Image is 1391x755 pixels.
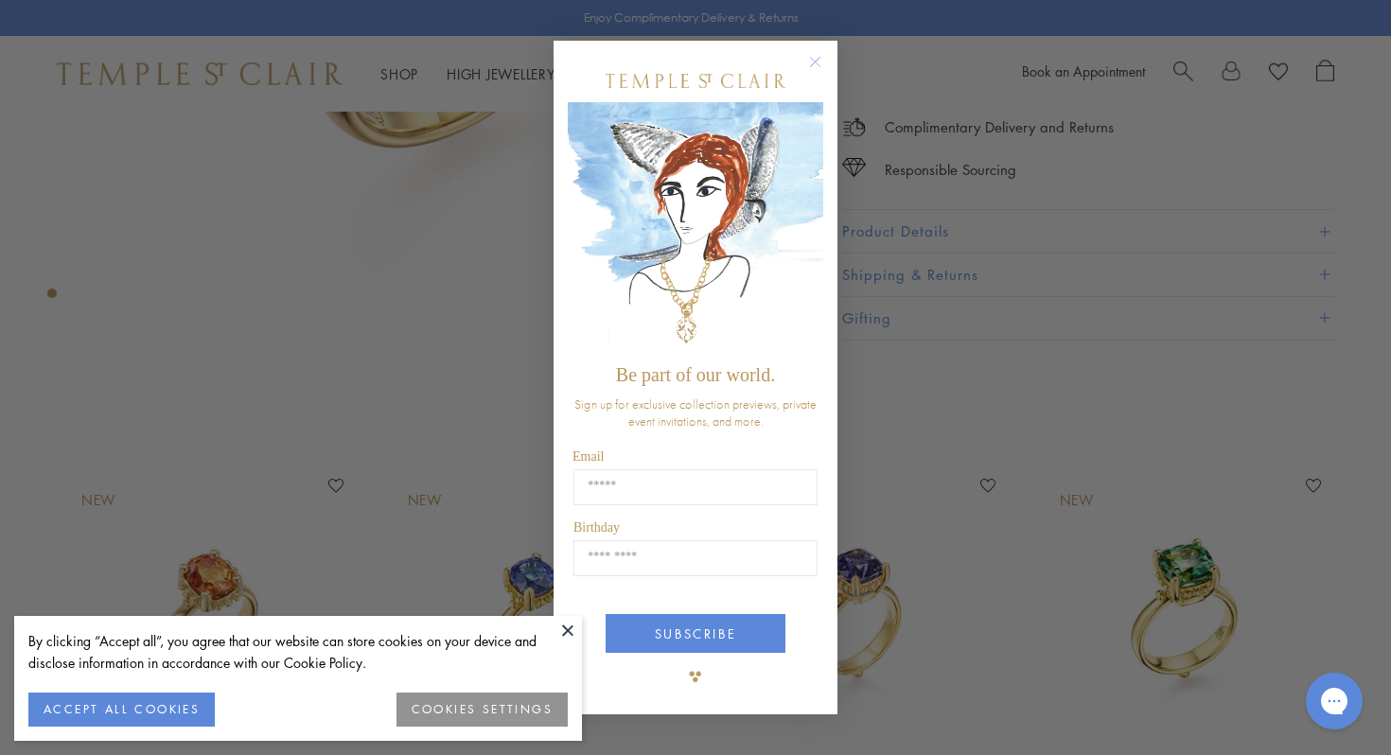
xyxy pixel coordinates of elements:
[28,693,215,727] button: ACCEPT ALL COOKIES
[1296,666,1372,736] iframe: Gorgias live chat messenger
[574,395,817,430] span: Sign up for exclusive collection previews, private event invitations, and more.
[573,469,818,505] input: Email
[396,693,568,727] button: COOKIES SETTINGS
[677,658,714,695] img: TSC
[606,614,785,653] button: SUBSCRIBE
[28,630,568,674] div: By clicking “Accept all”, you agree that our website can store cookies on your device and disclos...
[572,449,604,464] span: Email
[606,74,785,88] img: Temple St. Clair
[573,520,620,535] span: Birthday
[568,102,823,355] img: c4a9eb12-d91a-4d4a-8ee0-386386f4f338.jpeg
[616,364,775,385] span: Be part of our world.
[813,60,836,83] button: Close dialog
